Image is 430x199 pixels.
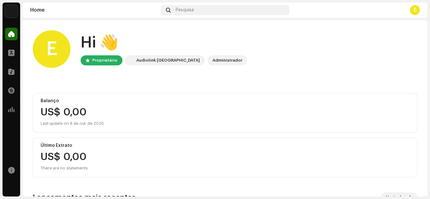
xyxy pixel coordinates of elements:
[41,143,410,148] div: Último Extrato
[33,30,71,68] div: E
[30,8,158,13] div: Home
[136,57,200,64] div: Audiolink [GEOGRAPHIC_DATA]
[33,138,417,177] re-o-card-value: Último Extrato
[212,57,242,64] div: Administrador
[5,5,18,18] img: 730b9dfe-18b5-4111-b483-f30b0c182d82
[41,164,88,172] div: There are no statements
[176,8,194,13] span: Pesquisa
[33,93,417,133] re-o-card-value: Balanço
[41,98,410,103] div: Balanço
[41,120,410,127] div: Last update on 8 de out. de 2025
[81,33,247,53] div: Hi 👋
[410,5,420,15] div: E
[92,57,117,64] div: Proprietário
[126,57,134,64] img: 730b9dfe-18b5-4111-b483-f30b0c182d82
